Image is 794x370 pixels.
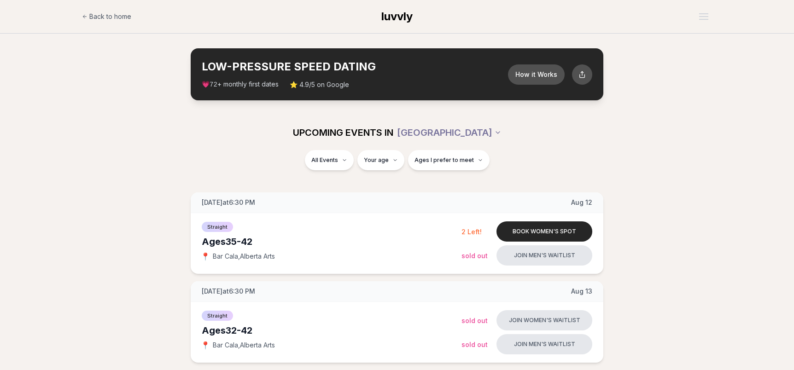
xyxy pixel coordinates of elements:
[290,80,349,89] span: ⭐ 4.9/5 on Google
[202,324,461,337] div: Ages 32-42
[213,252,275,261] span: Bar Cala , Alberta Arts
[305,150,354,170] button: All Events
[381,10,413,23] span: luvvly
[415,156,474,164] span: Ages I prefer to meet
[461,228,482,236] span: 2 Left!
[202,222,233,232] span: Straight
[202,311,233,321] span: Straight
[496,310,592,330] button: Join women's waitlist
[508,64,565,85] button: How it Works
[571,287,592,296] span: Aug 13
[461,252,488,260] span: Sold Out
[496,245,592,266] button: Join men's waitlist
[202,59,508,74] h2: LOW-PRESSURE SPEED DATING
[381,9,413,24] a: luvvly
[695,10,712,23] button: Open menu
[210,81,217,88] span: 72
[461,317,488,324] span: Sold Out
[202,235,461,248] div: Ages 35-42
[202,80,279,89] span: 💗 + monthly first dates
[89,12,131,21] span: Back to home
[293,126,393,139] span: UPCOMING EVENTS IN
[202,198,255,207] span: [DATE] at 6:30 PM
[397,122,502,143] button: [GEOGRAPHIC_DATA]
[202,253,209,260] span: 📍
[202,341,209,349] span: 📍
[213,341,275,350] span: Bar Cala , Alberta Arts
[408,150,490,170] button: Ages I prefer to meet
[202,287,255,296] span: [DATE] at 6:30 PM
[311,156,338,164] span: All Events
[496,221,592,242] button: Book women's spot
[461,341,488,348] span: Sold Out
[82,7,131,26] a: Back to home
[571,198,592,207] span: Aug 12
[496,334,592,354] button: Join men's waitlist
[364,156,389,164] span: Your age
[357,150,404,170] button: Your age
